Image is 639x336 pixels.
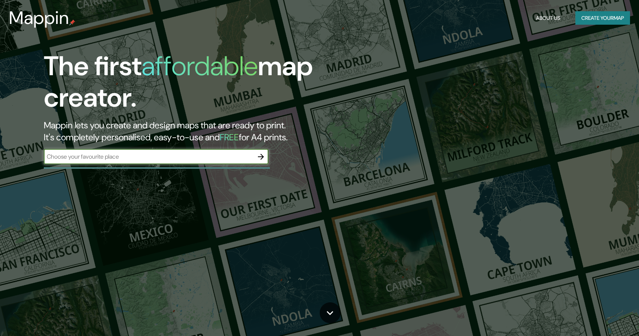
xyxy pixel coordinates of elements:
h1: The first map creator. [44,51,363,119]
h3: Mappin [9,7,69,28]
input: Choose your favourite place [44,152,253,161]
h1: affordable [142,49,258,83]
button: About Us [533,11,563,25]
h5: FREE [220,131,239,143]
button: Create yourmap [575,11,630,25]
img: mappin-pin [69,19,75,25]
h2: Mappin lets you create and design maps that are ready to print. It's completely personalised, eas... [44,119,363,143]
